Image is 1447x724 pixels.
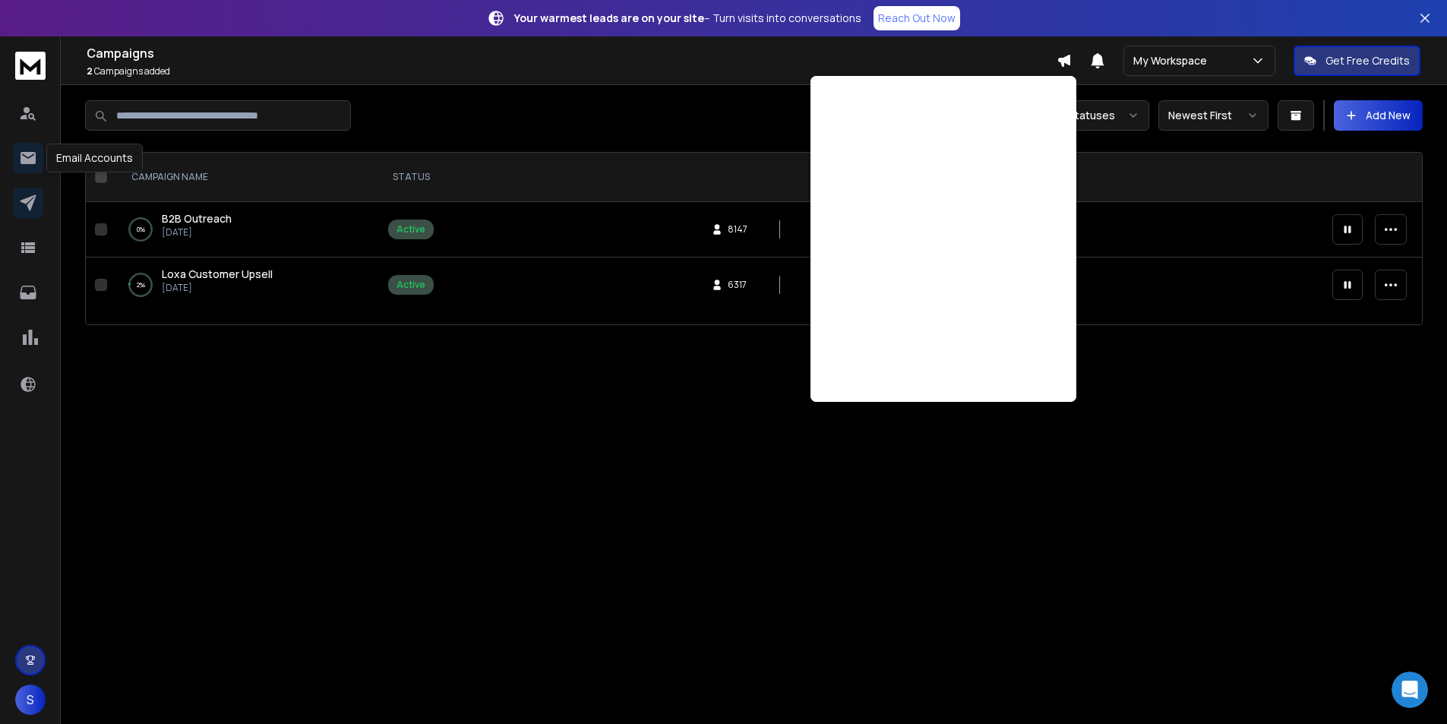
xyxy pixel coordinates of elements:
span: 6317 [728,279,747,291]
th: STATUS [379,153,443,202]
button: Upload attachment [72,498,84,510]
span: Loxa Customer Upsell [162,267,273,281]
td: 2%Loxa Customer Upsell[DATE] [113,258,379,313]
span: 8147 [728,223,747,236]
button: Send a message… [261,492,285,516]
div: Hey Stergios,You’re most welcome, glad we could get this sorted quickly. I completely understand ... [12,385,249,552]
div: Appreciate your urgency sorting this out! [67,334,280,363]
span: 2 [87,65,93,77]
img: logo [15,52,46,80]
div: Close [267,6,294,33]
div: Stergios says… [12,245,292,324]
button: Add New [1334,100,1423,131]
th: CAMPAIGN STATS [443,153,1323,202]
p: Reach Out Now [878,11,956,26]
div: Active [397,223,425,236]
div: Active [397,279,425,291]
p: – Turn visits into conversations [514,11,861,26]
th: CAMPAIGN NAME [113,153,379,202]
div: Thanks so much [PERSON_NAME], that's great news - fingers crossed it works! Will have to check wh... [55,245,292,323]
button: Gif picker [48,498,60,510]
div: Hey Stergios, [24,394,237,409]
a: Loxa Customer Upsell [162,267,273,282]
button: Start recording [96,498,109,510]
textarea: Message… [13,466,291,492]
p: [DATE] [162,282,273,294]
p: The team can also help [74,19,189,34]
button: go back [10,6,39,35]
img: Profile image for Box [43,8,68,33]
p: 0 % [137,222,145,237]
p: My Workspace [1133,53,1213,68]
p: [DATE] [162,226,232,239]
button: S [15,684,46,715]
p: All Statuses [1054,108,1115,123]
div: Your campaigns (“B2B Outreach” and “Loxa Customer Upsell”) will now follow the working hours you’... [24,120,237,224]
div: Email Accounts [46,144,143,172]
button: Get Free Credits [1294,46,1420,76]
div: Thanks so much [PERSON_NAME], that's great news - fingers crossed it works! Will have to check wh... [67,255,280,314]
iframe: Intercom live chat [1392,672,1428,708]
p: Campaigns added [87,65,1057,77]
div: You’re most welcome, glad we could get this sorted quickly. I completely understand how important... [24,416,237,506]
h1: Campaigns [87,44,1057,62]
div: Stergios says… [12,324,292,384]
div: Appreciate your urgency sorting this out! [55,324,292,372]
strong: Your warmest leads are on your site [514,11,704,25]
p: Get Free Credits [1325,53,1410,68]
td: 0%B2B Outreach[DATE] [113,202,379,258]
div: Raj says… [12,385,292,580]
a: Reach Out Now [874,6,960,30]
button: Emoji picker [24,498,36,510]
p: 2 % [137,277,145,292]
h1: Box [74,8,96,19]
button: Newest First [1158,100,1268,131]
a: B2B Outreach [162,211,232,226]
button: Home [238,6,267,35]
